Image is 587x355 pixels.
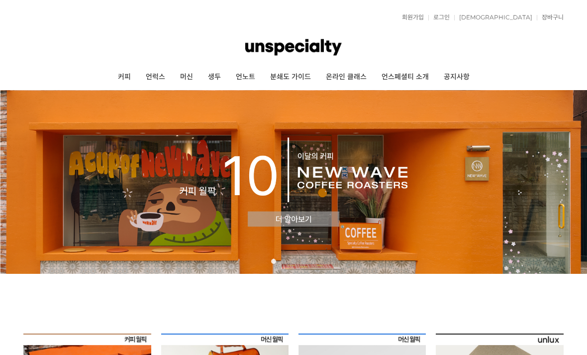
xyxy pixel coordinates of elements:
[428,14,450,20] a: 로그인
[311,259,316,264] a: 5
[537,14,564,20] a: 장바구니
[110,65,138,90] a: 커피
[397,14,424,20] a: 회원가입
[263,65,318,90] a: 분쇄도 가이드
[291,259,296,264] a: 3
[245,32,342,62] img: 언스페셜티 몰
[436,65,477,90] a: 공지사항
[173,65,200,90] a: 머신
[454,14,532,20] a: [DEMOGRAPHIC_DATA]
[228,65,263,90] a: 언노트
[271,259,276,264] a: 1
[200,65,228,90] a: 생두
[281,259,286,264] a: 2
[138,65,173,90] a: 언럭스
[318,65,374,90] a: 온라인 클래스
[301,259,306,264] a: 4
[374,65,436,90] a: 언스페셜티 소개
